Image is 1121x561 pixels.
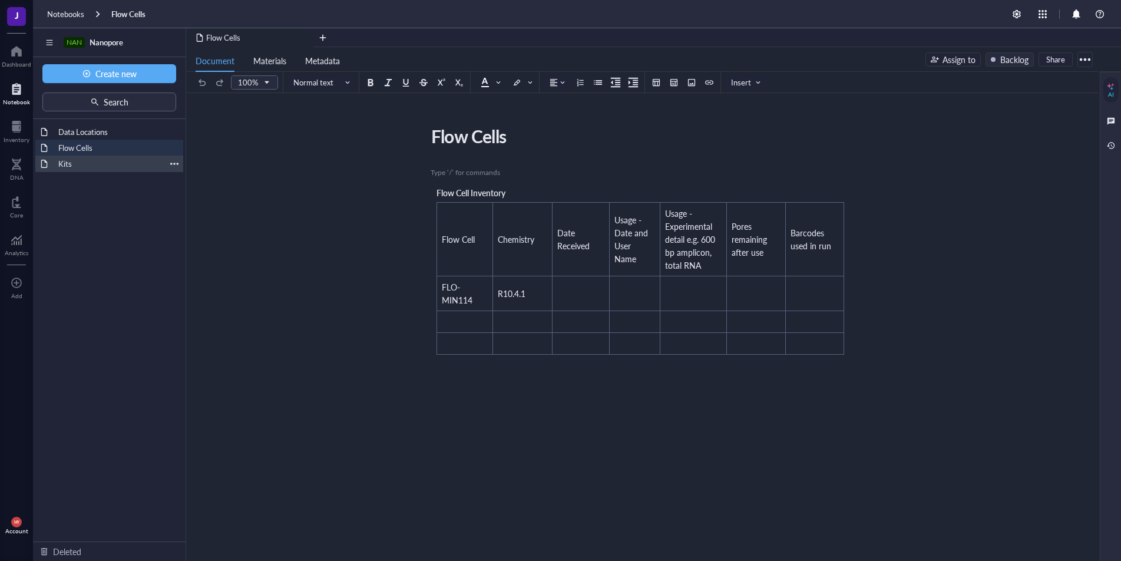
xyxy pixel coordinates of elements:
[614,214,650,265] span: Usage - Date and User Name
[437,187,505,199] span: Flow Cell Inventory
[557,227,590,252] span: Date Received
[42,64,176,83] button: Create new
[10,174,24,181] div: DNA
[2,42,31,68] a: Dashboard
[498,288,525,299] span: R10.4.1
[10,155,24,181] a: DNA
[95,69,137,78] span: Create new
[3,98,30,105] div: Notebook
[10,212,23,219] div: Core
[426,121,845,151] div: Flow Cells
[11,292,22,299] div: Add
[90,37,123,48] span: Nanopore
[1039,52,1073,67] button: Share
[104,97,128,107] span: Search
[293,77,351,88] span: Normal text
[5,249,28,256] div: Analytics
[53,156,166,172] div: Kits
[442,233,475,245] span: Flow Cell
[943,53,975,66] div: Assign to
[5,230,28,256] a: Analytics
[3,80,30,105] a: Notebook
[10,193,23,219] a: Core
[53,545,81,558] div: Deleted
[53,124,178,140] div: Data Locations
[732,220,769,258] span: Pores remaining after use
[4,117,29,143] a: Inventory
[731,77,762,88] span: Insert
[1108,91,1114,98] div: AI
[305,55,340,67] span: Metadata
[1000,53,1029,66] div: Backlog
[42,93,176,111] button: Search
[2,61,31,68] div: Dashboard
[1046,54,1065,65] span: Share
[442,281,472,306] span: FLO-MIN114
[47,9,84,19] a: Notebooks
[15,8,19,22] span: J
[238,77,269,88] span: 100%
[14,520,19,524] span: MY
[4,136,29,143] div: Inventory
[111,9,146,19] a: Flow Cells
[498,233,534,245] span: Chemistry
[5,527,28,534] div: Account
[665,207,717,271] span: Usage - Experimental detail e.g. 600 bp amplicon, total RNA
[53,140,178,156] div: Flow Cells
[67,38,82,47] div: NAN
[253,55,286,67] span: Materials
[196,55,234,67] span: Document
[791,227,831,252] span: Barcodes used in run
